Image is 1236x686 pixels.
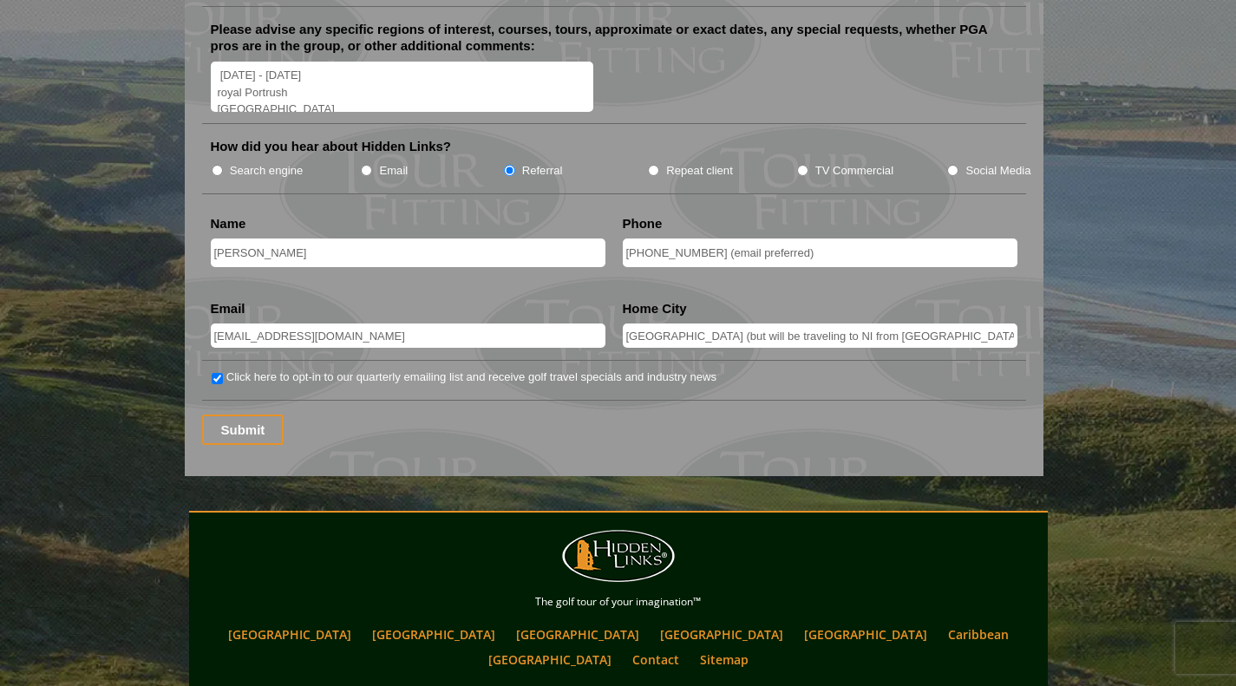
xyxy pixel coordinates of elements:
label: Click here to opt-in to our quarterly emailing list and receive golf travel specials and industry... [226,369,716,386]
a: [GEOGRAPHIC_DATA] [363,622,504,647]
label: Repeat client [666,162,733,180]
label: Please advise any specific regions of interest, courses, tours, approximate or exact dates, any s... [211,21,1017,55]
a: [GEOGRAPHIC_DATA] [507,622,648,647]
label: Social Media [965,162,1030,180]
textarea: Royal Portrush Royal County Down [211,62,594,113]
label: Email [379,162,408,180]
a: [GEOGRAPHIC_DATA] [795,622,936,647]
a: Contact [624,647,688,672]
label: Home City [623,300,687,317]
label: Referral [522,162,563,180]
input: Submit [202,415,284,445]
a: Caribbean [939,622,1017,647]
p: The golf tour of your imagination™ [193,592,1043,611]
label: TV Commercial [815,162,893,180]
label: How did you hear about Hidden Links? [211,138,452,155]
label: Name [211,215,246,232]
label: Email [211,300,245,317]
a: [GEOGRAPHIC_DATA] [480,647,620,672]
a: [GEOGRAPHIC_DATA] [651,622,792,647]
label: Search engine [230,162,304,180]
label: Phone [623,215,663,232]
a: Sitemap [691,647,757,672]
a: [GEOGRAPHIC_DATA] [219,622,360,647]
